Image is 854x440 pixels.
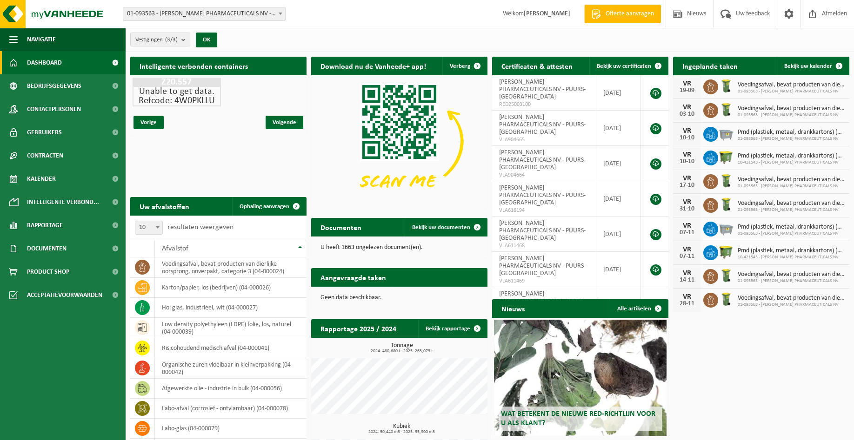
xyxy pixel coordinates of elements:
span: 10-421543 - [PERSON_NAME] PHARMACEUTICALS NV [738,255,845,260]
span: Dashboard [27,51,62,74]
span: VLA904664 [499,171,589,179]
span: [PERSON_NAME] PHARMACEUTICALS NV - PUURS-[GEOGRAPHIC_DATA] [499,184,586,206]
span: Pmd (plastiek, metaal, drankkartons) (bedrijven) [738,152,845,160]
span: 01-093563 - PURNA PHARMACEUTICALS NV - PUURS-SINT-AMANDS [123,7,286,21]
span: Wat betekent de nieuwe RED-richtlijn voor u als klant? [501,410,655,427]
span: Offerte aanvragen [603,9,656,19]
div: VR [678,293,696,301]
img: WB-1100-HPE-GN-50 [718,244,734,260]
strong: [PERSON_NAME] [524,10,570,17]
span: 01-093563 - PURNA PHARMACEUTICALS NV - PUURS-SINT-AMANDS [123,7,285,20]
span: Vestigingen [135,33,178,47]
div: VR [678,127,696,135]
span: [PERSON_NAME] PHARMACEUTICALS NV - PUURS-[GEOGRAPHIC_DATA] [499,220,586,242]
span: 10 [135,221,162,234]
td: [DATE] [596,111,641,146]
td: low density polyethyleen (LDPE) folie, los, naturel (04-000039) [155,318,307,338]
span: Bekijk uw certificaten [597,63,651,69]
span: Navigatie [27,28,56,51]
div: 10-10 [678,158,696,165]
img: Download de VHEPlus App [311,75,487,207]
div: 17-10 [678,182,696,189]
td: voedingsafval, bevat producten van dierlijke oorsprong, onverpakt, categorie 3 (04-000024) [155,257,307,278]
div: 10-10 [678,135,696,141]
td: [DATE] [596,252,641,287]
span: Ophaling aanvragen [240,204,289,210]
span: Contracten [27,144,63,167]
td: karton/papier, los (bedrijven) (04-000026) [155,278,307,298]
div: VR [678,80,696,87]
span: Intelligente verbond... [27,190,99,214]
span: RED25003100 [499,101,589,108]
span: [PERSON_NAME] PHARMACEUTICALS NV - PUURS-[GEOGRAPHIC_DATA] [499,290,586,312]
span: Pmd (plastiek, metaal, drankkartons) (bedrijven) [738,223,845,231]
div: VR [678,151,696,158]
td: risicohoudend medisch afval (04-000041) [155,338,307,358]
img: WB-0140-HPE-GN-50 [718,291,734,307]
iframe: chat widget [5,420,155,440]
h2: Aangevraagde taken [311,268,395,286]
a: Wat betekent de nieuwe RED-richtlijn voor u als klant? [494,320,667,436]
img: WB-2500-GAL-GY-01 [718,125,734,141]
h1: Z20.557 [135,78,219,87]
button: Vestigingen(3/3) [130,33,190,46]
a: Bekijk rapportage [418,319,487,338]
h2: Intelligente verbonden containers [130,57,307,75]
img: WB-2500-GAL-GY-01 [718,220,734,236]
span: 01-093563 - [PERSON_NAME] PHARMACEUTICALS NV [738,89,845,94]
label: resultaten weergeven [167,223,234,231]
span: Voedingsafval, bevat producten van dierlijke oorsprong, onverpakt, categorie 3 [738,176,845,184]
span: Kalender [27,167,56,190]
span: 2024: 480,680 t - 2025: 263,073 t [316,349,487,354]
span: Gebruikers [27,121,62,144]
img: WB-0140-HPE-GN-50 [718,102,734,118]
count: (3/3) [165,37,178,43]
td: [DATE] [596,75,641,111]
button: Verberg [442,57,487,75]
span: 01-093563 - [PERSON_NAME] PHARMACEUTICALS NV [738,112,845,118]
img: WB-0140-HPE-GN-50 [718,197,734,212]
td: hol glas, industrieel, wit (04-000027) [155,298,307,318]
div: VR [678,222,696,230]
span: Acceptatievoorwaarden [27,283,102,307]
div: 07-11 [678,230,696,236]
h2: Ingeplande taken [673,57,747,75]
h2: Download nu de Vanheede+ app! [311,57,435,75]
span: 10-421543 - [PERSON_NAME] PHARMACEUTICALS NV [738,160,845,165]
span: Voedingsafval, bevat producten van dierlijke oorsprong, onverpakt, categorie 3 [738,200,845,207]
h2: Documenten [311,218,371,236]
td: [DATE] [596,181,641,217]
span: [PERSON_NAME] PHARMACEUTICALS NV - PUURS-[GEOGRAPHIC_DATA] [499,114,586,136]
a: Offerte aanvragen [584,5,661,23]
span: Voedingsafval, bevat producten van dierlijke oorsprong, onverpakt, categorie 3 [738,81,845,89]
td: labo-glas (04-000079) [155,419,307,439]
span: Bedrijfsgegevens [27,74,81,98]
span: Contactpersonen [27,98,81,121]
h2: Certificaten & attesten [492,57,582,75]
a: Ophaling aanvragen [232,197,306,216]
a: Bekijk uw documenten [405,218,487,236]
td: organische zuren vloeibaar in kleinverpakking (04-000042) [155,358,307,379]
img: WB-1100-HPE-GN-50 [718,149,734,165]
img: WB-0140-HPE-GN-50 [718,78,734,94]
span: [PERSON_NAME] PHARMACEUTICALS NV - PUURS-[GEOGRAPHIC_DATA] [499,149,586,171]
span: [PERSON_NAME] PHARMACEUTICALS NV - PUURS-[GEOGRAPHIC_DATA] [499,79,586,100]
img: WB-0140-HPE-GN-50 [718,268,734,283]
div: 19-09 [678,87,696,94]
span: 01-093563 - [PERSON_NAME] PHARMACEUTICALS NV [738,278,845,284]
span: Volgende [266,116,303,129]
a: Bekijk uw certificaten [589,57,667,75]
span: 01-093563 - [PERSON_NAME] PHARMACEUTICALS NV [738,184,845,189]
span: VLA904665 [499,136,589,144]
span: 10 [135,221,163,235]
span: Voedingsafval, bevat producten van dierlijke oorsprong, onverpakt, categorie 3 [738,105,845,112]
div: 31-10 [678,206,696,212]
div: 28-11 [678,301,696,307]
td: [DATE] [596,287,641,322]
h3: Kubiek [316,423,487,434]
div: VR [678,175,696,182]
td: afgewerkte olie - industrie in bulk (04-000056) [155,379,307,399]
span: 01-093563 - [PERSON_NAME] PHARMACEUTICALS NV [738,207,845,213]
span: Pmd (plastiek, metaal, drankkartons) (bedrijven) [738,129,845,136]
span: [PERSON_NAME] PHARMACEUTICALS NV - PUURS-[GEOGRAPHIC_DATA] [499,255,586,277]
